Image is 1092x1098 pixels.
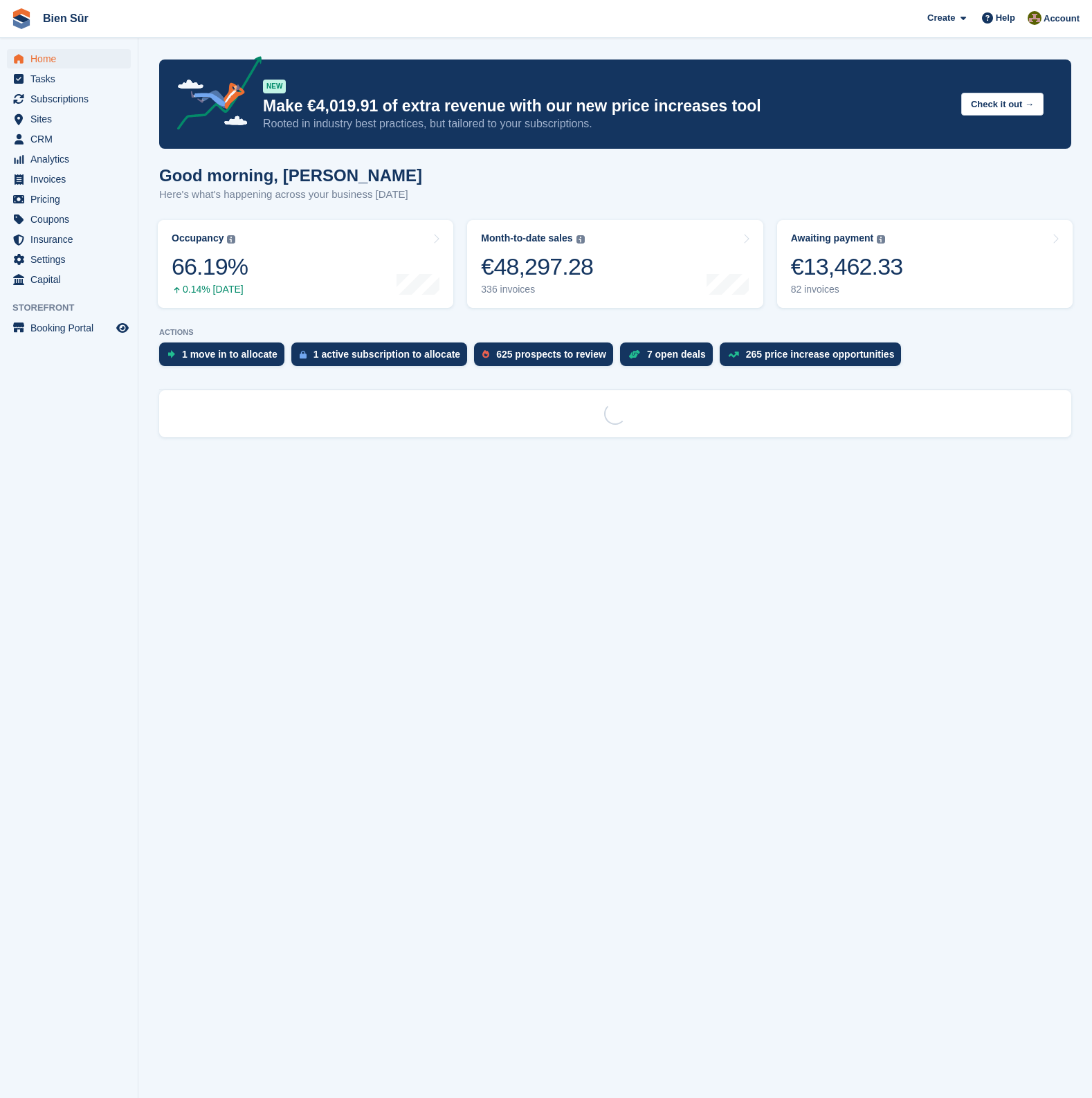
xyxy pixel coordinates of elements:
a: menu [7,270,131,289]
div: 1 move in to allocate [182,349,277,360]
a: menu [7,170,131,189]
a: menu [7,49,131,68]
img: active_subscription_to_allocate_icon-d502201f5373d7db506a760aba3b589e785aa758c864c3986d89f69b8ff3... [300,350,307,359]
div: 336 invoices [481,284,593,295]
img: icon-info-grey-7440780725fd019a000dd9b08b2336e03edf1995a4989e88bcd33f0948082b44.svg [227,235,235,244]
a: menu [7,230,131,249]
img: price_increase_opportunities-93ffe204e8149a01c8c9dc8f82e8f89637d9d84a8eef4429ea346261dce0b2c0.svg [728,351,739,358]
img: Matthieu Burnand [1028,11,1041,25]
div: €13,462.33 [791,253,903,281]
p: ACTIONS [159,328,1071,337]
a: 625 prospects to review [474,342,620,373]
span: Help [996,11,1015,25]
a: menu [7,129,131,149]
div: 1 active subscription to allocate [313,349,460,360]
a: menu [7,89,131,109]
div: Awaiting payment [791,232,874,244]
span: Sites [30,109,113,129]
a: 1 active subscription to allocate [291,342,474,373]
span: Account [1044,12,1080,26]
a: menu [7,69,131,89]
div: Occupancy [172,232,224,244]
a: 265 price increase opportunities [720,342,909,373]
div: Month-to-date sales [481,232,572,244]
a: menu [7,250,131,269]
a: 7 open deals [620,342,720,373]
span: Insurance [30,230,113,249]
a: menu [7,190,131,209]
a: menu [7,210,131,229]
span: Home [30,49,113,68]
span: Analytics [30,149,113,169]
a: Preview store [114,320,131,336]
img: price-adjustments-announcement-icon-8257ccfd72463d97f412b2fc003d46551f7dbcb40ab6d574587a9cd5c0d94... [165,56,262,135]
div: 625 prospects to review [496,349,606,360]
span: Create [927,11,955,25]
p: Make €4,019.91 of extra revenue with our new price increases tool [263,96,950,116]
span: Booking Portal [30,318,113,338]
span: Settings [30,250,113,269]
span: Subscriptions [30,89,113,109]
span: Invoices [30,170,113,189]
a: menu [7,149,131,169]
span: Storefront [12,301,138,315]
img: move_ins_to_allocate_icon-fdf77a2bb77ea45bf5b3d319d69a93e2d87916cf1d5bf7949dd705db3b84f3ca.svg [167,350,175,358]
a: Occupancy 66.19% 0.14% [DATE] [158,220,453,308]
a: Bien Sûr [37,7,94,30]
div: 0.14% [DATE] [172,284,248,295]
img: prospect-51fa495bee0391a8d652442698ab0144808aea92771e9ea1ae160a38d050c398.svg [482,350,489,358]
div: €48,297.28 [481,253,593,281]
a: menu [7,318,131,338]
p: Here's what's happening across your business [DATE] [159,187,422,203]
button: Check it out → [961,93,1044,116]
img: stora-icon-8386f47178a22dfd0bd8f6a31ec36ba5ce8667c1dd55bd0f319d3a0aa187defe.svg [11,8,32,29]
div: 82 invoices [791,284,903,295]
h1: Good morning, [PERSON_NAME] [159,166,422,185]
img: deal-1b604bf984904fb50ccaf53a9ad4b4a5d6e5aea283cecdc64d6e3604feb123c2.svg [628,349,640,359]
div: NEW [263,80,286,93]
span: CRM [30,129,113,149]
div: 66.19% [172,253,248,281]
img: icon-info-grey-7440780725fd019a000dd9b08b2336e03edf1995a4989e88bcd33f0948082b44.svg [877,235,885,244]
a: Awaiting payment €13,462.33 82 invoices [777,220,1073,308]
div: 7 open deals [647,349,706,360]
p: Rooted in industry best practices, but tailored to your subscriptions. [263,116,950,131]
span: Tasks [30,69,113,89]
span: Coupons [30,210,113,229]
a: menu [7,109,131,129]
span: Capital [30,270,113,289]
div: 265 price increase opportunities [746,349,895,360]
a: 1 move in to allocate [159,342,291,373]
a: Month-to-date sales €48,297.28 336 invoices [467,220,763,308]
span: Pricing [30,190,113,209]
img: icon-info-grey-7440780725fd019a000dd9b08b2336e03edf1995a4989e88bcd33f0948082b44.svg [576,235,585,244]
